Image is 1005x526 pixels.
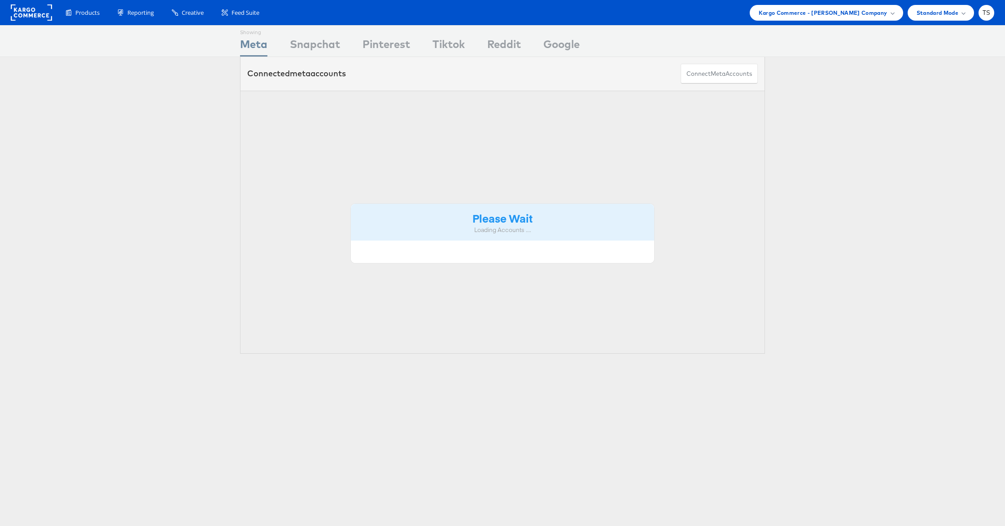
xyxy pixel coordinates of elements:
span: Feed Suite [232,9,259,17]
span: Standard Mode [917,8,958,18]
span: Reporting [127,9,154,17]
div: Pinterest [363,36,410,57]
div: Google [543,36,580,57]
div: Snapchat [290,36,340,57]
div: Reddit [487,36,521,57]
span: Products [75,9,100,17]
div: Connected accounts [247,68,346,79]
strong: Please Wait [472,210,533,225]
button: ConnectmetaAccounts [681,64,758,84]
span: meta [711,70,725,78]
span: meta [290,68,310,79]
span: Kargo Commerce - [PERSON_NAME] Company [759,8,887,18]
div: Showing [240,26,267,36]
div: Loading Accounts .... [358,226,647,234]
span: TS [983,10,991,16]
span: Creative [182,9,204,17]
div: Tiktok [433,36,465,57]
div: Meta [240,36,267,57]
